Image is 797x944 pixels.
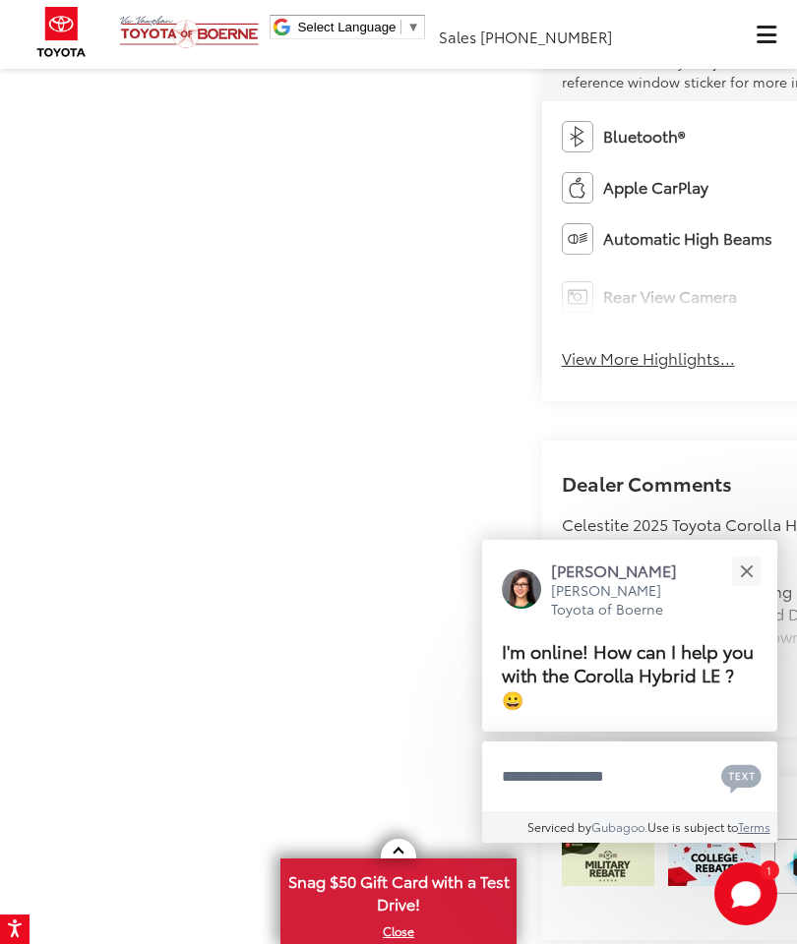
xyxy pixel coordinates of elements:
[480,26,612,47] span: [PHONE_NUMBER]
[562,172,593,204] img: Apple CarPlay
[282,860,515,920] span: Snag $50 Gift Card with a Test Drive!
[119,15,260,49] img: Vic Vaughan Toyota of Boerne
[738,818,770,835] a: Terms
[714,862,777,925] svg: Start Chat
[406,20,419,34] span: ▼
[715,754,767,798] button: Chat with SMS
[647,818,738,835] span: Use is subject to
[725,550,767,592] button: Close
[766,865,771,874] span: 1
[603,227,772,250] span: Automatic High Beams
[603,125,685,147] span: Bluetooth®
[551,560,697,581] p: [PERSON_NAME]
[400,20,401,34] span: ​
[562,347,735,370] button: View More Highlights...
[482,540,777,843] div: Close[PERSON_NAME][PERSON_NAME] Toyota of BoerneI'm online! How can I help you with the Corolla H...
[603,176,708,199] span: Apple CarPlay
[297,20,419,34] a: Select Language​
[562,839,654,886] img: /static/brand-toyota/National_Assets/toyota-military-rebate.jpeg?height=48
[551,581,697,619] p: [PERSON_NAME] Toyota of Boerne
[502,638,754,713] span: I'm online! How can I help you with the Corolla Hybrid LE ? 😀
[439,26,476,47] span: Sales
[527,818,591,835] span: Serviced by
[714,862,777,925] button: Toggle Chat Window
[482,741,777,812] textarea: Type your message
[721,762,762,794] svg: Text
[297,20,396,34] span: Select Language
[668,839,761,886] img: /static/brand-toyota/National_Assets/toyota-college-grad.jpeg?height=48
[562,223,593,255] img: Automatic High Beams
[562,121,593,152] img: Bluetooth®
[591,818,647,835] a: Gubagoo.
